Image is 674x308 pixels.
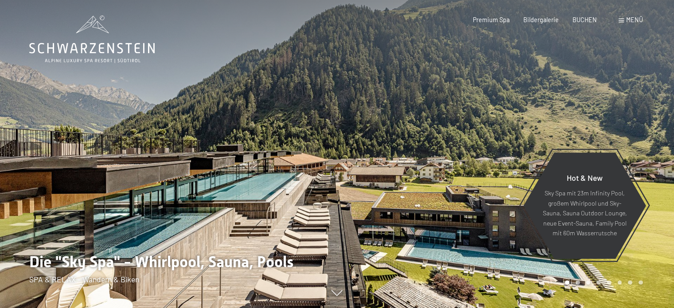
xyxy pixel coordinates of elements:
div: Carousel Page 4 [596,281,601,285]
div: Carousel Page 8 [639,281,643,285]
div: Carousel Page 1 (Current Slide) [565,281,569,285]
a: BUCHEN [573,16,597,23]
div: Carousel Page 5 [607,281,612,285]
a: Bildergalerie [523,16,559,23]
p: Sky Spa mit 23m Infinity Pool, großem Whirlpool und Sky-Sauna, Sauna Outdoor Lounge, neue Event-S... [542,188,627,238]
a: Hot & New Sky Spa mit 23m Infinity Pool, großem Whirlpool und Sky-Sauna, Sauna Outdoor Lounge, ne... [523,152,647,259]
span: Menü [626,16,643,23]
div: Carousel Page 6 [618,281,622,285]
span: Hot & New [567,173,603,183]
div: Carousel Page 3 [586,281,591,285]
div: Carousel Pagination [562,281,643,285]
div: Carousel Page 2 [576,281,580,285]
a: Premium Spa [473,16,510,23]
div: Carousel Page 7 [628,281,632,285]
